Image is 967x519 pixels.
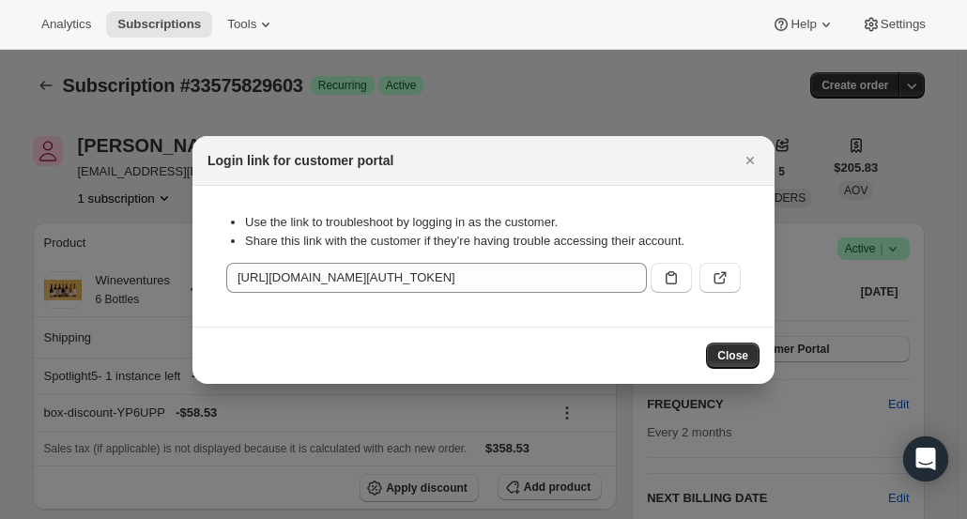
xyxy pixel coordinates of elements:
button: Help [760,11,846,38]
span: Settings [881,17,926,32]
button: Subscriptions [106,11,212,38]
button: Close [737,147,763,174]
span: Analytics [41,17,91,32]
h2: Login link for customer portal [207,151,393,170]
span: Close [717,348,748,363]
span: Subscriptions [117,17,201,32]
button: Tools [216,11,286,38]
li: Share this link with the customer if they’re having trouble accessing their account. [245,232,741,251]
button: Close [706,343,760,369]
button: Analytics [30,11,102,38]
span: Tools [227,17,256,32]
span: Help [790,17,816,32]
li: Use the link to troubleshoot by logging in as the customer. [245,213,741,232]
div: Open Intercom Messenger [903,436,948,481]
button: Settings [851,11,937,38]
